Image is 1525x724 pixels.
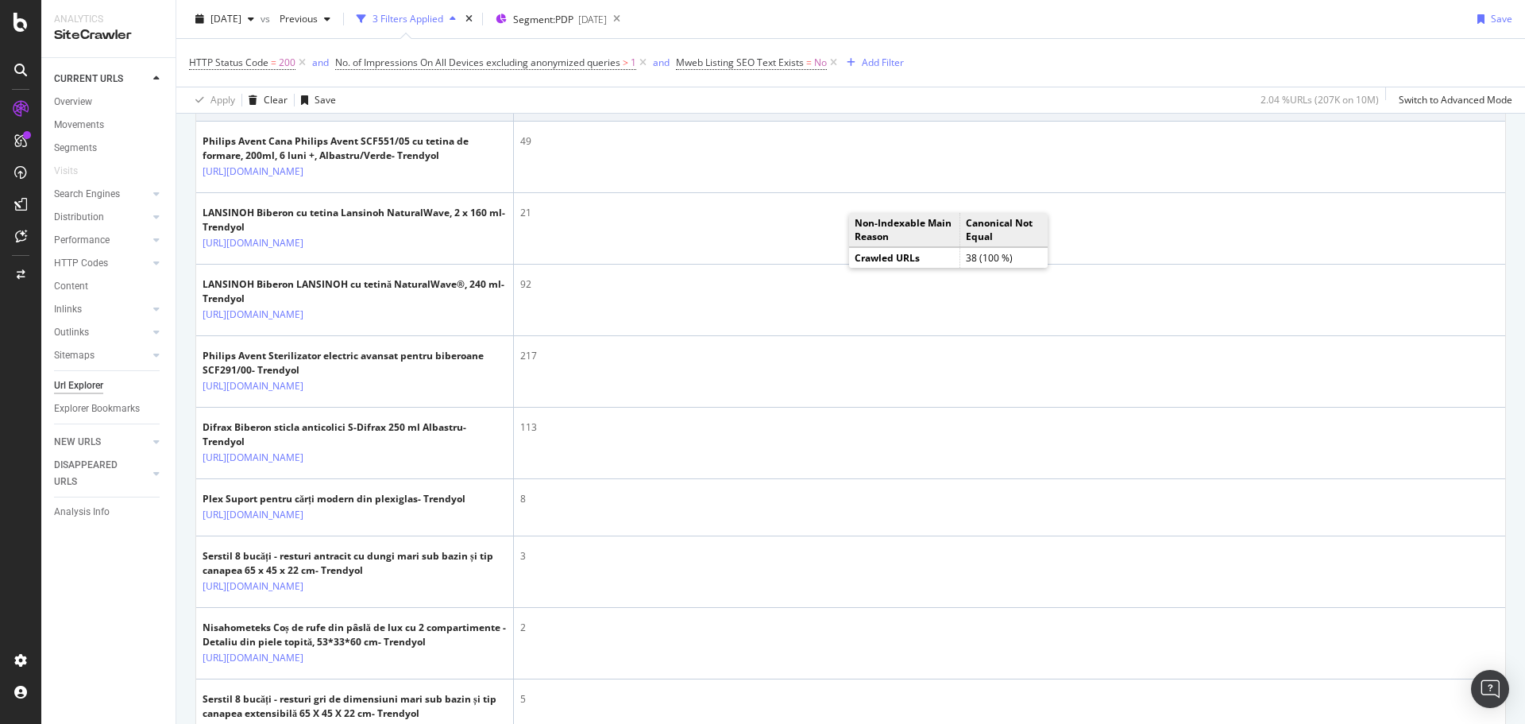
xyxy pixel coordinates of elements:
[203,235,303,251] a: [URL][DOMAIN_NAME]
[54,377,103,394] div: Url Explorer
[54,94,164,110] a: Overview
[203,492,465,506] div: Plex Suport pentru cărți modern din plexiglas- Trendyol
[54,434,101,451] div: NEW URLS
[203,650,303,666] a: [URL][DOMAIN_NAME]
[203,206,507,234] div: LANSINOH Biberon cu tetina Lansinoh NaturalWave, 2 x 160 ml- Trendyol
[54,457,149,490] a: DISAPPEARED URLS
[54,504,110,521] div: Analysis Info
[312,56,329,69] div: and
[315,93,336,106] div: Save
[203,307,303,323] a: [URL][DOMAIN_NAME]
[1392,87,1512,113] button: Switch to Advanced Mode
[849,213,959,247] td: Non-Indexable Main Reason
[653,55,670,70] button: and
[806,56,812,69] span: =
[54,232,110,249] div: Performance
[203,420,507,449] div: Difrax Biberon sticla anticolici S-Difrax 250 ml Albastru- Trendyol
[959,213,1048,247] td: Canonical Not Equal
[203,277,507,306] div: LANSINOH Biberon LANSINOH cu tetină NaturalWave®, 240 ml- Trendyol
[261,12,273,25] span: vs
[54,377,164,394] a: Url Explorer
[54,301,149,318] a: Inlinks
[54,13,163,26] div: Analytics
[335,56,620,69] span: No. of Impressions On All Devices excluding anonymized queries
[203,579,303,594] a: [URL][DOMAIN_NAME]
[210,93,235,106] div: Apply
[203,164,303,180] a: [URL][DOMAIN_NAME]
[210,12,241,25] span: 2025 Aug. 9th
[271,56,276,69] span: =
[54,255,108,272] div: HTTP Codes
[1471,670,1509,708] div: Open Intercom Messenger
[1471,6,1512,32] button: Save
[54,163,78,180] div: Visits
[54,140,164,157] a: Segments
[279,52,295,74] span: 200
[203,507,303,523] a: [URL][DOMAIN_NAME]
[54,301,82,318] div: Inlinks
[54,324,89,341] div: Outlinks
[373,12,443,25] div: 3 Filters Applied
[959,248,1048,269] td: 38 (100 %)
[295,87,336,113] button: Save
[189,87,235,113] button: Apply
[54,209,104,226] div: Distribution
[54,209,149,226] a: Distribution
[242,87,288,113] button: Clear
[203,378,303,394] a: [URL][DOMAIN_NAME]
[54,278,164,295] a: Content
[54,163,94,180] a: Visits
[653,56,670,69] div: and
[520,420,1499,435] div: 113
[54,94,92,110] div: Overview
[489,6,607,32] button: Segment:PDP[DATE]
[54,117,104,134] div: Movements
[273,12,318,25] span: Previous
[520,134,1499,149] div: 49
[203,621,507,649] div: Nisahometeks Coș de rufe din pâslă de lux cu 2 compartimente - Detaliu din piele topită, 53*33*60...
[520,277,1499,292] div: 92
[520,621,1499,635] div: 2
[264,93,288,106] div: Clear
[189,56,268,69] span: HTTP Status Code
[54,232,149,249] a: Performance
[862,56,904,69] div: Add Filter
[54,255,149,272] a: HTTP Codes
[520,206,1499,220] div: 21
[54,504,164,521] a: Analysis Info
[623,56,628,69] span: >
[54,71,149,87] a: CURRENT URLS
[203,450,303,466] a: [URL][DOMAIN_NAME]
[1261,93,1379,106] div: 2.04 % URLs ( 207K on 10M )
[203,692,507,721] div: Serstil 8 bucăți - resturi gri de dimensiuni mari sub bazin și tip canapea extensibilă 65 X 45 X ...
[54,347,149,364] a: Sitemaps
[203,349,507,377] div: Philips Avent Sterilizator electric avansat pentru biberoane SCF291/00- Trendyol
[273,6,337,32] button: Previous
[54,347,95,364] div: Sitemaps
[54,186,149,203] a: Search Engines
[54,401,140,417] div: Explorer Bookmarks
[578,13,607,26] div: [DATE]
[814,52,827,74] span: No
[54,457,134,490] div: DISAPPEARED URLS
[520,549,1499,563] div: 3
[840,53,904,72] button: Add Filter
[520,692,1499,707] div: 5
[676,56,804,69] span: Mweb Listing SEO Text Exists
[54,140,97,157] div: Segments
[54,71,123,87] div: CURRENT URLS
[54,401,164,417] a: Explorer Bookmarks
[1399,93,1512,106] div: Switch to Advanced Mode
[520,349,1499,363] div: 217
[203,549,507,578] div: Serstil 8 bucăți - resturi antracit cu dungi mari sub bazin și tip canapea 65 x 45 x 22 cm- Trendyol
[54,434,149,451] a: NEW URLS
[520,492,1499,506] div: 8
[631,52,636,74] span: 1
[54,117,164,134] a: Movements
[54,186,120,203] div: Search Engines
[849,248,959,269] td: Crawled URLs
[350,6,462,32] button: 3 Filters Applied
[513,13,573,26] span: Segment: PDP
[1491,12,1512,25] div: Save
[189,6,261,32] button: [DATE]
